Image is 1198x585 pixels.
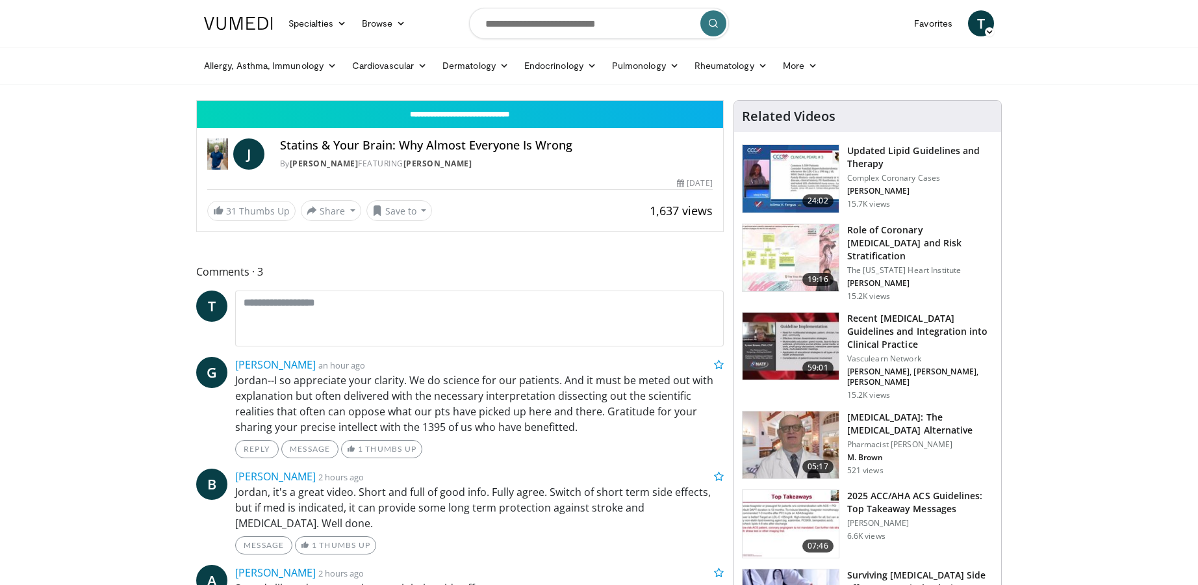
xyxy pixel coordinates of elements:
[802,460,834,473] span: 05:17
[847,390,890,400] p: 15.2K views
[235,469,316,484] a: [PERSON_NAME]
[847,367,993,387] p: [PERSON_NAME], [PERSON_NAME], [PERSON_NAME]
[207,201,296,221] a: 31 Thumbs Up
[196,357,227,388] a: G
[290,158,359,169] a: [PERSON_NAME]
[742,144,993,213] a: 24:02 Updated Lipid Guidelines and Therapy Complex Coronary Cases [PERSON_NAME] 15.7K views
[204,17,273,30] img: VuMedi Logo
[802,361,834,374] span: 59:01
[847,291,890,302] p: 15.2K views
[743,411,839,479] img: ce9609b9-a9bf-4b08-84dd-8eeb8ab29fc6.150x105_q85_crop-smart_upscale.jpg
[847,278,993,289] p: [PERSON_NAME]
[847,199,890,209] p: 15.7K views
[847,224,993,263] h3: Role of Coronary [MEDICAL_DATA] and Risk Stratification
[196,53,344,79] a: Allergy, Asthma, Immunology
[775,53,825,79] a: More
[196,469,227,500] a: B
[743,224,839,292] img: 1efa8c99-7b8a-4ab5-a569-1c219ae7bd2c.150x105_q85_crop-smart_upscale.jpg
[847,439,993,450] p: Pharmacist [PERSON_NAME]
[847,411,993,437] h3: [MEDICAL_DATA]: The [MEDICAL_DATA] Alternative
[358,444,363,454] span: 1
[604,53,687,79] a: Pulmonology
[301,200,361,221] button: Share
[802,273,834,286] span: 19:16
[366,200,433,221] button: Save to
[742,312,993,400] a: 59:01 Recent [MEDICAL_DATA] Guidelines and Integration into Clinical Practice Vasculearn Network ...
[742,109,835,124] h4: Related Videos
[847,531,886,541] p: 6.6K views
[906,10,960,36] a: Favorites
[847,354,993,364] p: Vasculearn Network
[847,265,993,276] p: The [US_STATE] Heart Institute
[743,145,839,213] img: 77f671eb-9394-4acc-bc78-a9f077f94e00.150x105_q85_crop-smart_upscale.jpg
[233,138,264,170] a: J
[743,490,839,558] img: 369ac253-1227-4c00-b4e1-6e957fd240a8.150x105_q85_crop-smart_upscale.jpg
[207,138,228,170] img: Dr. Jordan Rennicke
[235,372,724,435] p: Jordan--I so appreciate your clarity. We do science for our patients. And it must be meted out wi...
[802,194,834,207] span: 24:02
[847,173,993,183] p: Complex Coronary Cases
[235,536,292,554] a: Message
[354,10,414,36] a: Browse
[281,10,354,36] a: Specialties
[687,53,775,79] a: Rheumatology
[847,186,993,196] p: [PERSON_NAME]
[847,312,993,351] h3: Recent [MEDICAL_DATA] Guidelines and Integration into Clinical Practice
[403,158,472,169] a: [PERSON_NAME]
[650,203,713,218] span: 1,637 views
[847,465,884,476] p: 521 views
[847,452,993,463] p: M. Brown
[235,357,316,372] a: [PERSON_NAME]
[312,540,317,550] span: 1
[847,144,993,170] h3: Updated Lipid Guidelines and Therapy
[226,205,236,217] span: 31
[235,440,279,458] a: Reply
[847,489,993,515] h3: 2025 ACC/AHA ACS Guidelines: Top Takeaway Messages
[196,263,724,280] span: Comments 3
[742,489,993,558] a: 07:46 2025 ACC/AHA ACS Guidelines: Top Takeaway Messages [PERSON_NAME] 6.6K views
[847,518,993,528] p: [PERSON_NAME]
[235,484,724,531] p: Jordan, it's a great video. Short and full of good info. Fully agree. Switch of short term side e...
[743,313,839,380] img: 87825f19-cf4c-4b91-bba1-ce218758c6bb.150x105_q85_crop-smart_upscale.jpg
[281,440,338,458] a: Message
[677,177,712,189] div: [DATE]
[469,8,729,39] input: Search topics, interventions
[968,10,994,36] a: T
[295,536,376,554] a: 1 Thumbs Up
[742,224,993,302] a: 19:16 Role of Coronary [MEDICAL_DATA] and Risk Stratification The [US_STATE] Heart Institute [PER...
[318,567,364,579] small: 2 hours ago
[318,359,365,371] small: an hour ago
[280,158,713,170] div: By FEATURING
[516,53,604,79] a: Endocrinology
[235,565,316,580] a: [PERSON_NAME]
[344,53,435,79] a: Cardiovascular
[280,138,713,153] h4: Statins & Your Brain: Why Almost Everyone Is Wrong
[435,53,516,79] a: Dermatology
[196,291,227,322] a: T
[341,440,422,458] a: 1 Thumbs Up
[318,471,364,483] small: 2 hours ago
[742,411,993,480] a: 05:17 [MEDICAL_DATA]: The [MEDICAL_DATA] Alternative Pharmacist [PERSON_NAME] M. Brown 521 views
[802,539,834,552] span: 07:46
